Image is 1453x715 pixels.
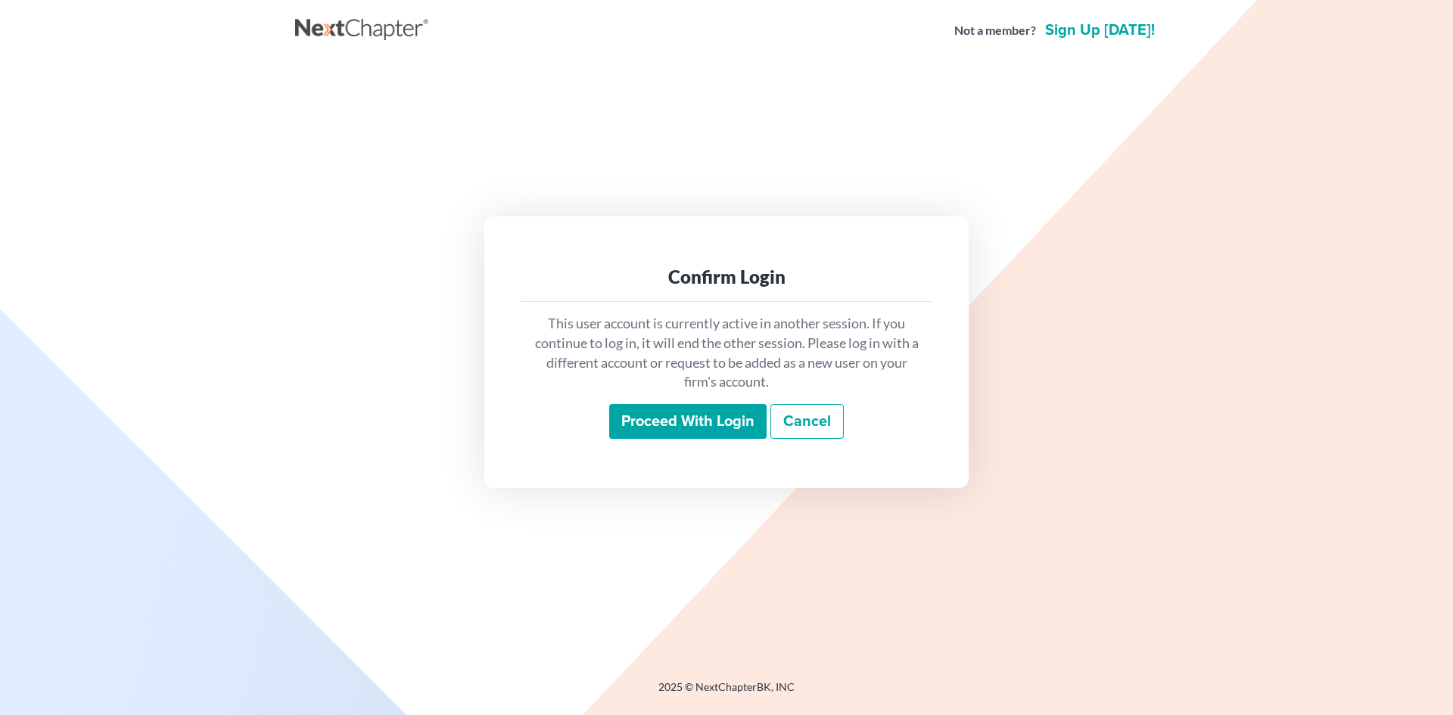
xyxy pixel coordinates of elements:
div: 2025 © NextChapterBK, INC [295,679,1158,707]
input: Proceed with login [609,404,767,439]
strong: Not a member? [954,22,1036,39]
a: Sign up [DATE]! [1042,23,1158,38]
a: Cancel [770,404,844,439]
div: Confirm Login [533,265,920,289]
p: This user account is currently active in another session. If you continue to log in, it will end ... [533,314,920,392]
